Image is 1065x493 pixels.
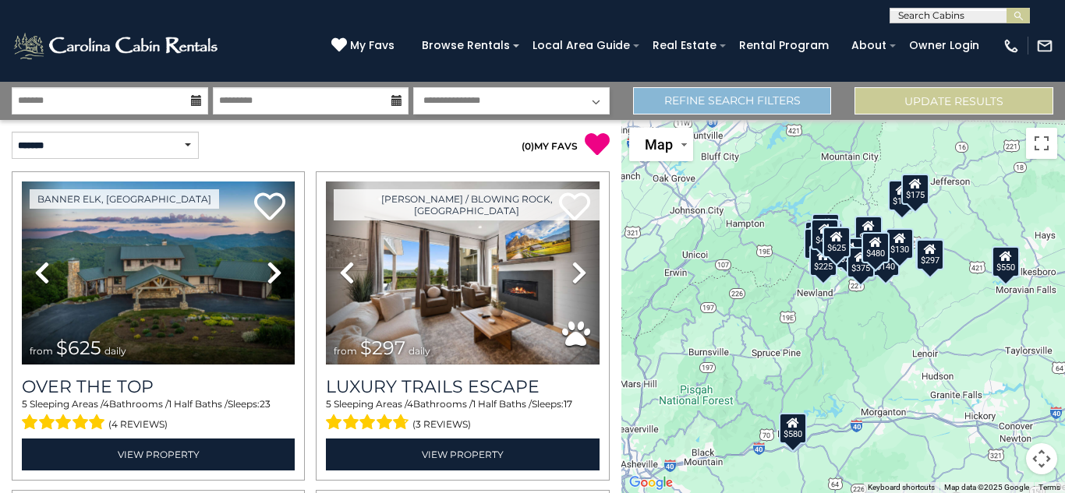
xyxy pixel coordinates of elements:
[30,189,219,209] a: Banner Elk, [GEOGRAPHIC_DATA]
[854,216,883,247] div: $349
[1026,128,1057,159] button: Toggle fullscreen view
[868,482,935,493] button: Keyboard shortcuts
[645,136,673,153] span: Map
[902,173,930,204] div: $175
[731,33,837,58] a: Rental Program
[56,336,101,359] span: $625
[414,33,518,58] a: Browse Rentals
[472,398,532,410] span: 1 Half Baths /
[360,336,405,359] span: $297
[254,191,285,224] a: Add to favorites
[525,140,531,152] span: 0
[992,245,1020,276] div: $550
[22,181,295,364] img: thumbnail_167153549.jpeg
[847,246,876,277] div: $375
[1026,443,1057,474] button: Map camera controls
[1003,37,1020,55] img: phone-regular-white.png
[334,345,357,357] span: from
[108,414,168,435] span: (4 reviews)
[810,245,838,276] div: $225
[811,218,839,249] div: $425
[812,213,840,244] div: $125
[412,414,471,435] span: (3 reviews)
[525,33,638,58] a: Local Area Guide
[901,33,987,58] a: Owner Login
[334,189,599,220] a: [PERSON_NAME] / Blowing Rock, [GEOGRAPHIC_DATA]
[780,412,808,443] div: $580
[12,30,222,62] img: White-1-2.png
[522,140,534,152] span: ( )
[944,483,1029,491] span: Map data ©2025 Google
[1036,37,1053,55] img: mail-regular-white.png
[844,33,894,58] a: About
[629,128,693,161] button: Change map style
[409,345,430,357] span: daily
[916,239,944,270] div: $297
[326,398,331,410] span: 5
[886,228,914,259] div: $130
[564,398,572,410] span: 17
[350,37,395,54] span: My Favs
[872,245,900,276] div: $140
[625,473,677,493] a: Open this area in Google Maps (opens a new window)
[326,181,599,364] img: thumbnail_168695581.jpeg
[645,33,724,58] a: Real Estate
[326,376,599,397] a: Luxury Trails Escape
[103,398,109,410] span: 4
[326,397,599,435] div: Sleeping Areas / Bathrooms / Sleeps:
[22,398,27,410] span: 5
[522,140,578,152] a: (0)MY FAVS
[168,398,228,410] span: 1 Half Baths /
[331,37,398,55] a: My Favs
[22,397,295,435] div: Sleeping Areas / Bathrooms / Sleeps:
[854,87,1053,114] button: Update Results
[260,398,271,410] span: 23
[633,87,832,114] a: Refine Search Filters
[22,438,295,470] a: View Property
[625,473,677,493] img: Google
[823,227,851,258] div: $625
[1038,483,1060,491] a: Terms (opens in new tab)
[862,231,890,262] div: $480
[22,376,295,397] a: Over The Top
[407,398,413,410] span: 4
[326,438,599,470] a: View Property
[104,345,126,357] span: daily
[805,227,833,259] div: $230
[916,238,944,269] div: $325
[888,180,916,211] div: $175
[30,345,53,357] span: from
